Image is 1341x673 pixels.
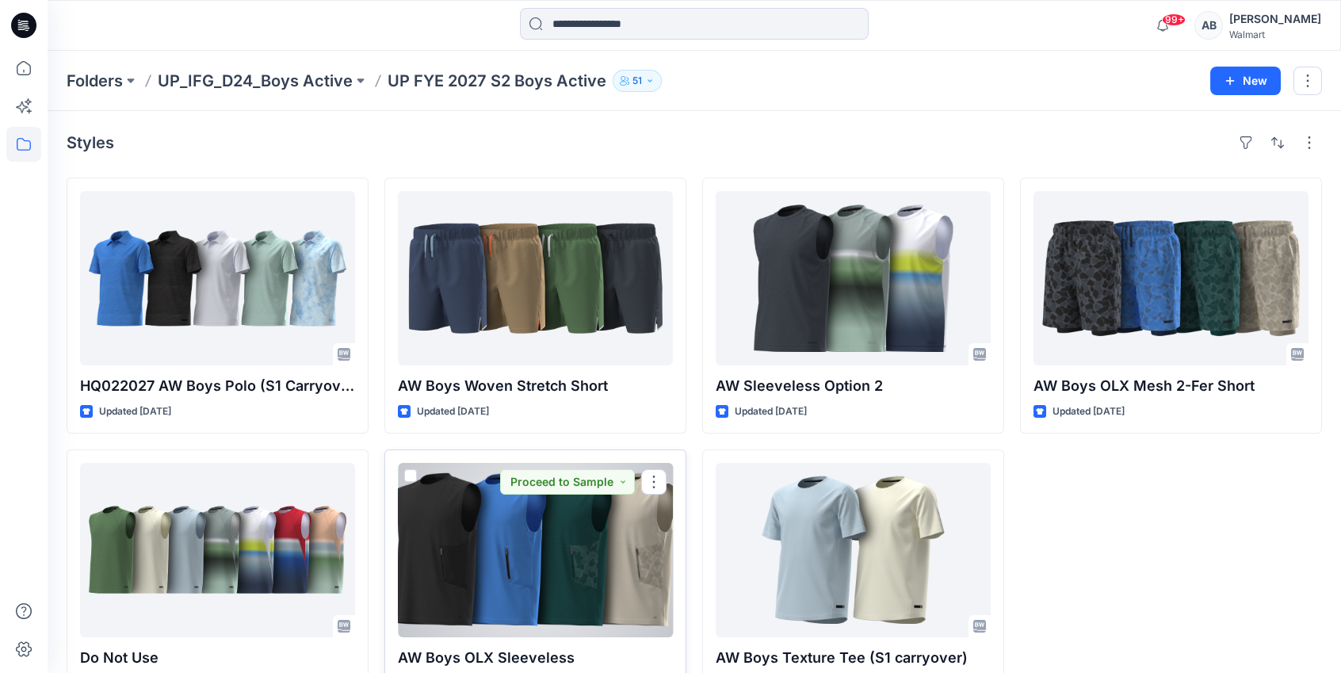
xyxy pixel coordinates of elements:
[1033,191,1309,365] a: AW Boys OLX Mesh 2-Fer Short
[80,463,355,637] a: Do Not Use
[1229,10,1321,29] div: [PERSON_NAME]
[67,70,123,92] a: Folders
[1033,375,1309,397] p: AW Boys OLX Mesh 2-Fer Short
[99,403,171,420] p: Updated [DATE]
[80,647,355,669] p: Do Not Use
[417,403,489,420] p: Updated [DATE]
[716,463,991,637] a: AW Boys Texture Tee (S1 carryover)
[716,191,991,365] a: AW Sleeveless Option 2
[398,375,673,397] p: AW Boys Woven Stretch Short
[80,191,355,365] a: HQ022027 AW Boys Polo (S1 Carryover)
[80,375,355,397] p: HQ022027 AW Boys Polo (S1 Carryover)
[1229,29,1321,40] div: Walmart
[613,70,662,92] button: 51
[1194,11,1223,40] div: AB
[716,647,991,669] p: AW Boys Texture Tee (S1 carryover)
[388,70,606,92] p: UP FYE 2027 S2 Boys Active
[398,647,673,669] p: AW Boys OLX Sleeveless
[1053,403,1125,420] p: Updated [DATE]
[735,403,807,420] p: Updated [DATE]
[398,463,673,637] a: AW Boys OLX Sleeveless
[158,70,353,92] a: UP_IFG_D24_Boys Active
[67,133,114,152] h4: Styles
[1162,13,1186,26] span: 99+
[632,72,642,90] p: 51
[398,191,673,365] a: AW Boys Woven Stretch Short
[716,375,991,397] p: AW Sleeveless Option 2
[1210,67,1281,95] button: New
